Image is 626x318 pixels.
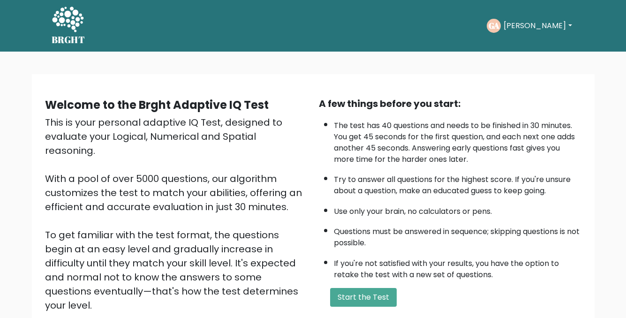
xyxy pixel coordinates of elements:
[330,288,397,307] button: Start the Test
[501,20,574,32] button: [PERSON_NAME]
[319,97,581,111] div: A few things before you start:
[334,221,581,249] li: Questions must be answered in sequence; skipping questions is not possible.
[334,201,581,217] li: Use only your brain, no calculators or pens.
[52,34,85,45] h5: BRGHT
[334,253,581,280] li: If you're not satisfied with your results, you have the option to retake the test with a new set ...
[52,4,85,48] a: BRGHT
[334,115,581,165] li: The test has 40 questions and needs to be finished in 30 minutes. You get 45 seconds for the firs...
[489,20,499,31] text: GA
[334,169,581,197] li: Try to answer all questions for the highest score. If you're unsure about a question, make an edu...
[45,97,269,113] b: Welcome to the Brght Adaptive IQ Test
